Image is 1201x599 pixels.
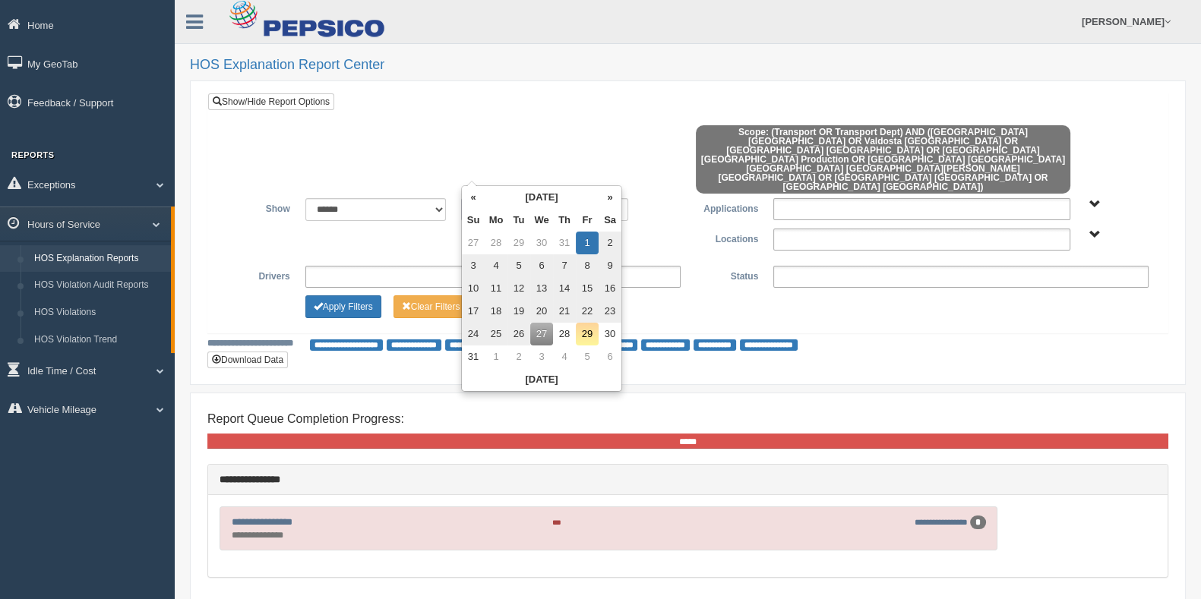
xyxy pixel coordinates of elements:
[485,345,507,368] td: 1
[462,300,485,323] td: 17
[553,300,576,323] td: 21
[599,300,621,323] td: 23
[576,277,599,300] td: 15
[507,345,530,368] td: 2
[530,232,553,254] td: 30
[599,323,621,345] td: 30
[207,352,288,368] button: Download Data
[485,254,507,277] td: 4
[576,345,599,368] td: 5
[393,295,469,318] button: Change Filter Options
[553,232,576,254] td: 31
[688,198,766,216] label: Applications
[576,232,599,254] td: 1
[485,232,507,254] td: 28
[530,300,553,323] td: 20
[507,209,530,232] th: Tu
[27,299,171,326] a: HOS Violations
[305,295,381,318] button: Change Filter Options
[576,254,599,277] td: 8
[696,125,1071,194] span: Scope: (Transport OR Transport Dept) AND ([GEOGRAPHIC_DATA] [GEOGRAPHIC_DATA] OR Valdosta [GEOGRA...
[485,186,599,209] th: [DATE]
[27,272,171,299] a: HOS Violation Audit Reports
[462,277,485,300] td: 10
[553,277,576,300] td: 14
[485,277,507,300] td: 11
[485,323,507,345] td: 25
[507,323,530,345] td: 26
[27,326,171,354] a: HOS Violation Trend
[530,323,553,345] td: 27
[485,300,507,323] td: 18
[462,209,485,232] th: Su
[462,323,485,345] td: 24
[599,345,621,368] td: 6
[530,277,553,300] td: 13
[462,254,485,277] td: 3
[599,277,621,300] td: 16
[208,93,334,110] a: Show/Hide Report Options
[207,412,1168,426] h4: Report Queue Completion Progress:
[553,209,576,232] th: Th
[507,254,530,277] td: 5
[462,232,485,254] td: 27
[599,232,621,254] td: 2
[507,277,530,300] td: 12
[553,345,576,368] td: 4
[530,209,553,232] th: We
[530,254,553,277] td: 6
[220,198,298,216] label: Show
[599,186,621,209] th: »
[507,232,530,254] td: 29
[220,266,298,284] label: Drivers
[553,323,576,345] td: 28
[576,323,599,345] td: 29
[576,209,599,232] th: Fr
[599,209,621,232] th: Sa
[688,229,766,247] label: Locations
[576,300,599,323] td: 22
[507,300,530,323] td: 19
[462,345,485,368] td: 31
[462,186,485,209] th: «
[27,245,171,273] a: HOS Explanation Reports
[462,368,621,391] th: [DATE]
[553,254,576,277] td: 7
[688,266,766,284] label: Status
[190,58,1186,73] h2: HOS Explanation Report Center
[599,254,621,277] td: 9
[485,209,507,232] th: Mo
[530,345,553,368] td: 3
